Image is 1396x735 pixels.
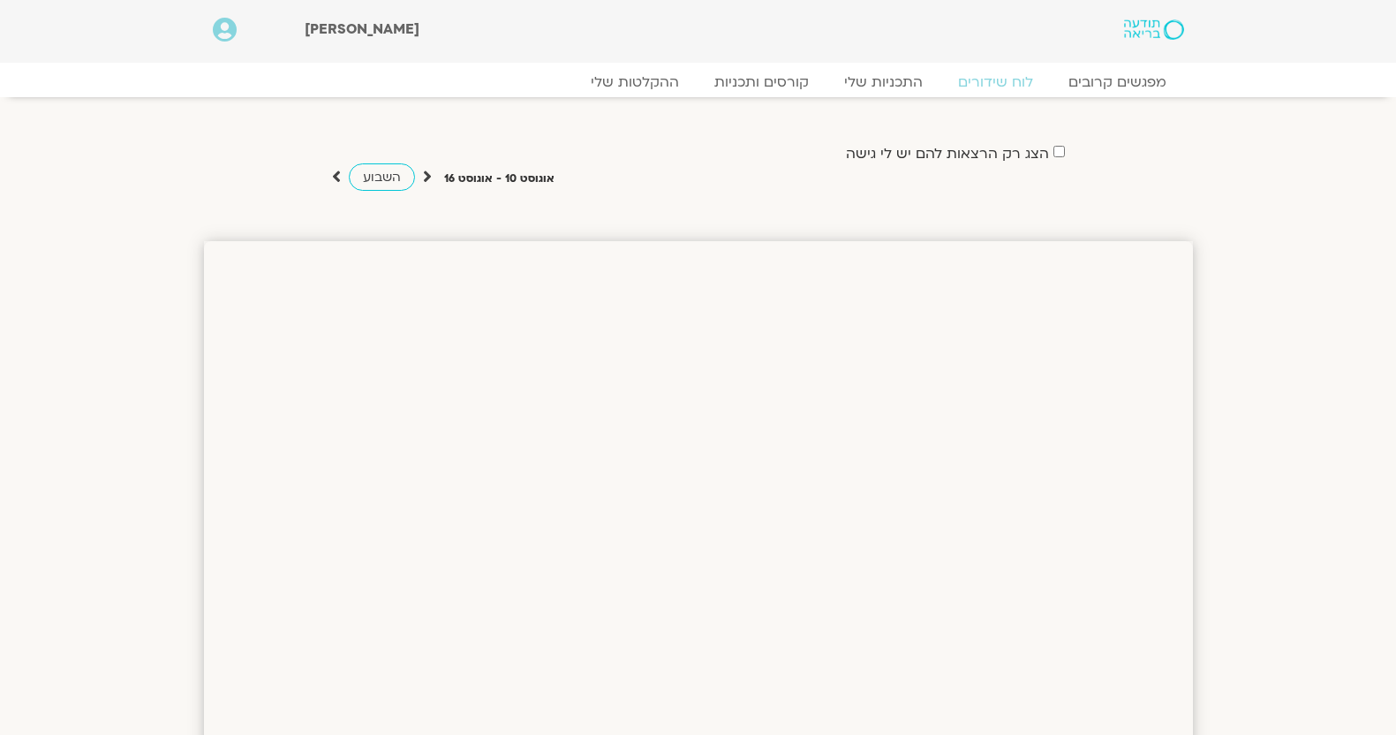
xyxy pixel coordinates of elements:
[573,73,697,91] a: ההקלטות שלי
[1051,73,1184,91] a: מפגשים קרובים
[349,163,415,191] a: השבוע
[826,73,940,91] a: התכניות שלי
[363,169,401,186] span: השבוע
[444,170,555,188] p: אוגוסט 10 - אוגוסט 16
[697,73,826,91] a: קורסים ותכניות
[846,146,1049,162] label: הצג רק הרצאות להם יש לי גישה
[940,73,1051,91] a: לוח שידורים
[213,73,1184,91] nav: Menu
[305,19,419,39] span: [PERSON_NAME]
